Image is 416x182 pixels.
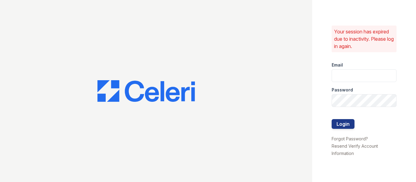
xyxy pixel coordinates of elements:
button: Login [332,119,354,129]
label: Email [332,62,343,68]
p: Your session has expired due to inactivity. Please log in again. [334,28,394,50]
a: Resend Verify Account Information [332,143,378,156]
label: Password [332,87,353,93]
a: Forgot Password? [332,136,368,141]
img: CE_Logo_Blue-a8612792a0a2168367f1c8372b55b34899dd931a85d93a1a3d3e32e68fde9ad4.png [97,80,195,102]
